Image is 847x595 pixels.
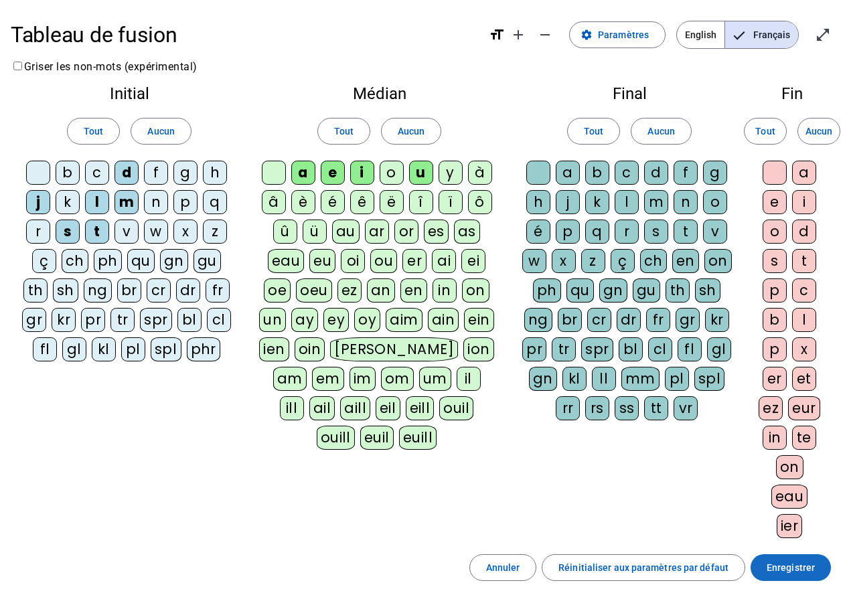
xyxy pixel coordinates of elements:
[147,123,174,139] span: Aucun
[677,21,724,48] span: English
[771,485,808,509] div: eau
[581,249,605,273] div: z
[67,118,120,145] button: Tout
[56,161,80,185] div: b
[21,86,237,102] h2: Initial
[556,190,580,214] div: j
[751,554,831,581] button: Enregistrer
[674,396,698,420] div: vr
[85,220,109,244] div: t
[703,190,727,214] div: o
[522,337,546,361] div: pr
[489,27,505,43] mat-icon: format_size
[117,278,141,303] div: br
[533,278,561,303] div: ph
[317,426,355,450] div: ouill
[85,161,109,185] div: c
[94,249,122,273] div: ph
[792,337,816,361] div: x
[341,249,365,273] div: oi
[552,249,576,273] div: x
[13,62,22,70] input: Griser les non-mots (expérimental)
[463,337,494,361] div: ion
[464,308,494,332] div: ein
[522,249,546,273] div: w
[381,118,441,145] button: Aucun
[32,249,56,273] div: ç
[309,396,335,420] div: ail
[317,118,370,145] button: Tout
[273,367,307,391] div: am
[585,161,609,185] div: b
[177,308,202,332] div: bl
[703,161,727,185] div: g
[291,308,318,332] div: ay
[585,190,609,214] div: k
[644,161,668,185] div: d
[486,560,520,576] span: Annuler
[815,27,831,43] mat-icon: open_in_full
[26,190,50,214] div: j
[569,21,666,48] button: Paramètres
[617,308,641,332] div: dr
[81,308,105,332] div: pr
[340,396,370,420] div: aill
[321,161,345,185] div: e
[556,161,580,185] div: a
[381,367,414,391] div: om
[457,367,481,391] div: il
[615,161,639,185] div: c
[792,190,816,214] div: i
[409,161,433,185] div: u
[777,514,803,538] div: ier
[350,190,374,214] div: ê
[268,249,305,273] div: eau
[367,278,395,303] div: an
[56,190,80,214] div: k
[505,21,532,48] button: Augmenter la taille de la police
[792,426,816,450] div: te
[725,21,798,48] span: Français
[264,278,291,303] div: oe
[665,367,689,391] div: pl
[439,161,463,185] div: y
[542,554,745,581] button: Réinitialiser aux paramètres par défaut
[558,560,728,576] span: Réinitialiser aux paramètres par défaut
[110,308,135,332] div: tr
[695,278,720,303] div: sh
[556,220,580,244] div: p
[337,278,362,303] div: ez
[678,337,702,361] div: fl
[144,190,168,214] div: n
[666,278,690,303] div: th
[334,123,354,139] span: Tout
[674,220,698,244] div: t
[792,278,816,303] div: c
[439,190,463,214] div: ï
[646,308,670,332] div: fr
[598,27,649,43] span: Paramètres
[674,161,698,185] div: f
[703,220,727,244] div: v
[84,278,112,303] div: ng
[206,278,230,303] div: fr
[402,249,427,273] div: er
[11,60,198,73] label: Griser les non-mots (expérimental)
[805,123,832,139] span: Aucun
[173,220,198,244] div: x
[22,308,46,332] div: gr
[587,308,611,332] div: cr
[296,278,332,303] div: oeu
[428,308,459,332] div: ain
[147,278,171,303] div: cr
[468,190,492,214] div: ô
[676,21,799,49] mat-button-toggle-group: Language selection
[776,455,803,479] div: on
[62,337,86,361] div: gl
[160,249,188,273] div: gn
[259,308,286,332] div: un
[644,396,668,420] div: tt
[592,367,616,391] div: ll
[323,308,349,332] div: ey
[259,337,289,361] div: ien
